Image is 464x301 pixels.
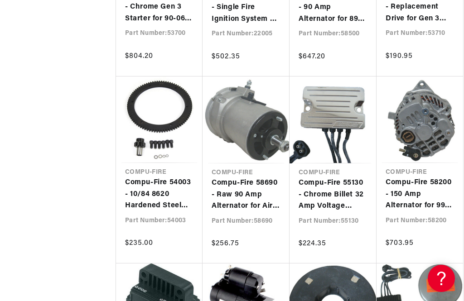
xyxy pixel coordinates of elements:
[212,177,280,212] a: Compu-Fire 58690 - Raw 90 Amp Alternator for Air Cooled Bugs and Buses
[125,177,193,212] a: Compu-Fire 54003 - 10/84 8620 Hardened Steel Gear for 98-06 Big Twin Harley® Models (Except 2006 ...
[299,177,367,212] a: Compu-Fire 55130 - Chrome Billet 32 Amp Voltage Regulator for 89-99 Big Twin Harley® Models (OEM ...
[386,177,454,212] a: Compu-Fire 58200 - 150 Amp Alternator for 99 and Up Honda GL1800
